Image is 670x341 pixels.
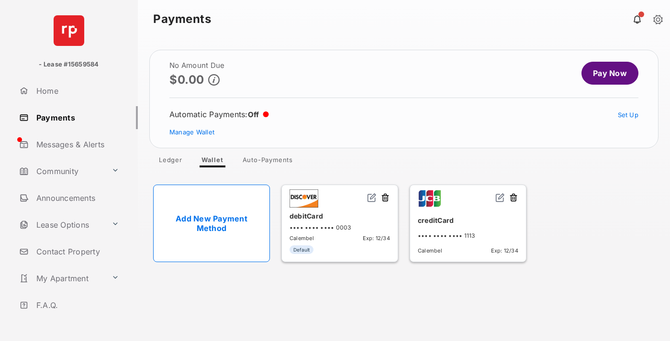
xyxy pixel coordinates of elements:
h2: No Amount Due [169,62,224,69]
a: Auto-Payments [235,156,301,167]
a: Announcements [15,187,138,209]
span: Calembel [418,247,442,254]
a: Community [15,160,108,183]
a: Contact Property [15,240,138,263]
a: F.A.Q. [15,294,138,317]
span: Off [248,110,259,119]
img: svg+xml;base64,PHN2ZyB2aWV3Qm94PSIwIDAgMjQgMjQiIHdpZHRoPSIxNiIgaGVpZ2h0PSIxNiIgZmlsbD0ibm9uZSIgeG... [495,193,505,202]
a: Home [15,79,138,102]
span: Calembel [290,235,314,242]
a: My Apartment [15,267,108,290]
p: - Lease #15659584 [39,60,99,69]
a: Lease Options [15,213,108,236]
div: creditCard [418,212,518,228]
div: •••• •••• •••• 0003 [290,224,390,231]
img: svg+xml;base64,PHN2ZyB2aWV3Qm94PSIwIDAgMjQgMjQiIHdpZHRoPSIxNiIgaGVpZ2h0PSIxNiIgZmlsbD0ibm9uZSIgeG... [367,193,377,202]
a: Messages & Alerts [15,133,138,156]
a: Add New Payment Method [153,185,270,262]
strong: Payments [153,13,211,25]
span: Exp: 12/34 [491,247,518,254]
a: Wallet [194,156,231,167]
div: Automatic Payments : [169,110,269,119]
a: Manage Wallet [169,128,214,136]
a: Payments [15,106,138,129]
img: svg+xml;base64,PHN2ZyB4bWxucz0iaHR0cDovL3d3dy53My5vcmcvMjAwMC9zdmciIHdpZHRoPSI2NCIgaGVpZ2h0PSI2NC... [54,15,84,46]
a: Ledger [151,156,190,167]
span: Exp: 12/34 [363,235,390,242]
div: debitCard [290,208,390,224]
a: Set Up [618,111,639,119]
p: $0.00 [169,73,204,86]
div: •••• •••• •••• 1113 [418,232,518,239]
